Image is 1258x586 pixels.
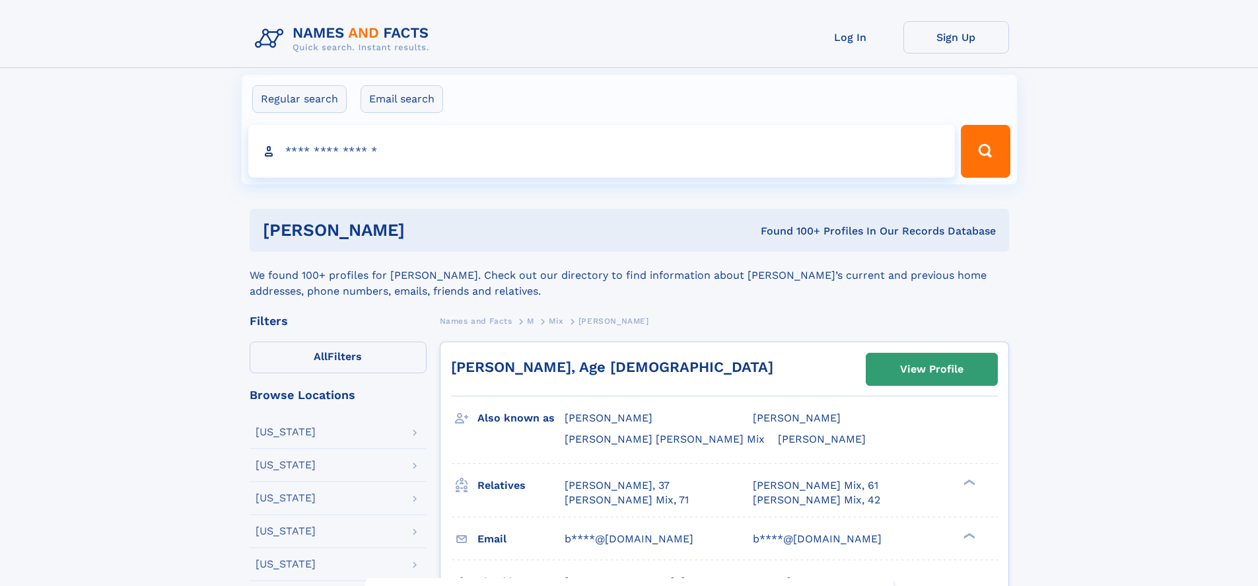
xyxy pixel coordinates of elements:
[960,531,976,540] div: ❯
[477,407,565,429] h3: Also known as
[565,493,689,507] a: [PERSON_NAME] Mix, 71
[440,312,512,329] a: Names and Facts
[582,224,996,238] div: Found 100+ Profiles In Our Records Database
[527,316,534,326] span: M
[900,354,963,385] div: View Profile
[248,125,956,178] input: search input
[314,350,328,363] span: All
[753,412,841,424] span: [PERSON_NAME]
[477,528,565,550] h3: Email
[477,474,565,497] h3: Relatives
[256,493,316,503] div: [US_STATE]
[256,427,316,437] div: [US_STATE]
[263,222,583,238] h1: [PERSON_NAME]
[565,412,652,424] span: [PERSON_NAME]
[256,526,316,536] div: [US_STATE]
[753,493,880,507] a: [PERSON_NAME] Mix, 42
[565,433,765,445] span: [PERSON_NAME] [PERSON_NAME] Mix
[252,85,347,113] label: Regular search
[798,21,903,54] a: Log In
[256,460,316,470] div: [US_STATE]
[753,478,878,493] a: [PERSON_NAME] Mix, 61
[778,433,866,445] span: [PERSON_NAME]
[250,342,427,373] label: Filters
[250,315,427,327] div: Filters
[549,316,563,326] span: Mix
[250,389,427,401] div: Browse Locations
[866,353,997,385] a: View Profile
[903,21,1009,54] a: Sign Up
[578,316,649,326] span: [PERSON_NAME]
[256,559,316,569] div: [US_STATE]
[565,478,670,493] a: [PERSON_NAME], 37
[549,312,563,329] a: Mix
[250,252,1009,299] div: We found 100+ profiles for [PERSON_NAME]. Check out our directory to find information about [PERS...
[961,125,1010,178] button: Search Button
[527,312,534,329] a: M
[250,21,440,57] img: Logo Names and Facts
[451,359,773,375] a: [PERSON_NAME], Age [DEMOGRAPHIC_DATA]
[960,478,976,486] div: ❯
[361,85,443,113] label: Email search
